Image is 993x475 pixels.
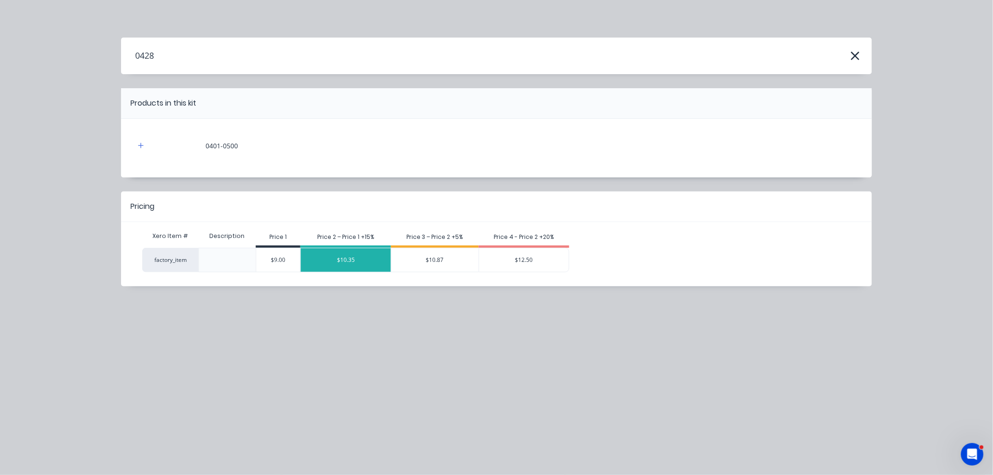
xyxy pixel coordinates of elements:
h4: 0428 [121,47,154,65]
div: $10.87 [391,248,479,272]
div: factory_item [142,248,199,272]
iframe: Intercom live chat [961,443,984,466]
div: Price 1 [269,233,287,241]
div: $10.35 [301,248,391,272]
div: $12.50 [479,248,569,272]
div: 0401-0500 [206,141,238,151]
div: Xero Item # [142,227,199,245]
div: Price 3 – Price 2 +5% [406,233,463,241]
div: $9.00 [256,248,301,272]
div: Description [202,224,252,248]
div: Products in this kit [130,98,196,109]
div: Price 2 – Price 1 +15% [317,233,374,241]
div: Price 4 - Price 2 +20% [494,233,554,241]
div: Pricing [130,201,154,212]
